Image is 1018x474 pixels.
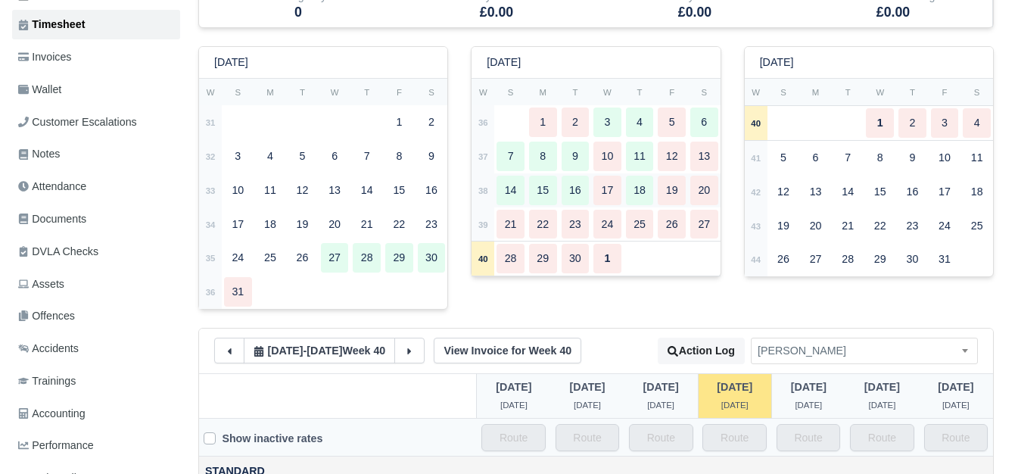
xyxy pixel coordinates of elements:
[626,108,654,137] div: 4
[770,245,798,274] div: 26
[647,401,674,410] span: 1 day ago
[529,108,557,137] div: 1
[418,142,446,171] div: 9
[866,211,894,241] div: 22
[18,210,86,228] span: Documents
[834,245,862,274] div: 28
[529,176,557,205] div: 15
[866,177,894,207] div: 15
[207,88,215,97] small: W
[717,381,752,393] span: 20 hours ago
[562,176,590,205] div: 16
[12,301,180,331] a: Offences
[18,373,76,390] span: Trainings
[637,88,643,97] small: T
[18,81,61,98] span: Wallet
[288,243,316,273] div: 26
[288,176,316,205] div: 12
[876,88,884,97] small: W
[206,288,216,297] strong: 36
[770,211,798,241] div: 19
[574,401,601,410] span: 2 days ago
[244,338,395,363] button: [DATE]-[DATE]Week 40
[224,243,252,273] div: 24
[629,424,693,451] input: Route
[397,88,402,97] small: F
[479,88,487,97] small: W
[257,210,285,239] div: 18
[931,108,959,138] div: 3
[752,341,977,360] span: Nazim Uddin
[751,154,761,163] strong: 41
[869,401,896,410] span: 1 day from now
[224,277,252,307] div: 31
[434,338,581,363] a: View Invoice for Week 40
[12,108,180,137] a: Customer Escalations
[751,188,761,197] strong: 42
[931,177,959,207] div: 17
[385,142,413,171] div: 8
[353,142,381,171] div: 7
[752,88,760,97] small: W
[12,204,180,234] a: Documents
[898,108,926,138] div: 2
[931,143,959,173] div: 10
[353,243,381,273] div: 28
[478,152,488,161] strong: 37
[12,270,180,299] a: Assets
[877,117,883,129] strong: 1
[18,307,75,325] span: Offences
[321,210,349,239] div: 20
[331,88,339,97] small: W
[626,176,654,205] div: 18
[898,143,926,173] div: 9
[224,142,252,171] div: 3
[643,381,679,393] span: 1 day ago
[607,5,783,20] h5: £0.00
[257,176,285,205] div: 11
[385,210,413,239] div: 22
[812,88,819,97] small: M
[931,245,959,274] div: 31
[409,5,584,20] h5: £0.00
[658,142,686,171] div: 12
[267,345,303,357] span: 3 days ago
[562,210,590,239] div: 23
[963,211,991,241] div: 25
[12,237,180,267] a: DVLA Checks
[18,48,71,66] span: Invoices
[206,220,216,229] strong: 34
[658,338,745,364] button: Action Log
[791,381,827,393] span: 3 hours from now
[834,211,862,241] div: 21
[751,222,761,231] strong: 43
[898,177,926,207] div: 16
[12,139,180,169] a: Notes
[12,399,180,429] a: Accounting
[721,401,749,410] span: 20 hours ago
[802,143,830,173] div: 6
[364,88,369,97] small: T
[18,243,98,260] span: DVLA Checks
[777,424,841,451] input: Route
[353,176,381,205] div: 14
[910,88,915,97] small: T
[18,114,137,131] span: Customer Escalations
[751,255,761,264] strong: 44
[18,178,86,195] span: Attendance
[266,88,273,97] small: M
[288,142,316,171] div: 5
[529,210,557,239] div: 22
[257,243,285,273] div: 25
[353,210,381,239] div: 21
[18,145,60,163] span: Notes
[690,210,718,239] div: 27
[478,186,488,195] strong: 38
[235,88,241,97] small: S
[866,143,894,173] div: 8
[12,366,180,396] a: Trainings
[593,210,621,239] div: 24
[210,5,386,20] h5: 0
[938,381,973,393] span: 2 days from now
[478,254,488,264] strong: 40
